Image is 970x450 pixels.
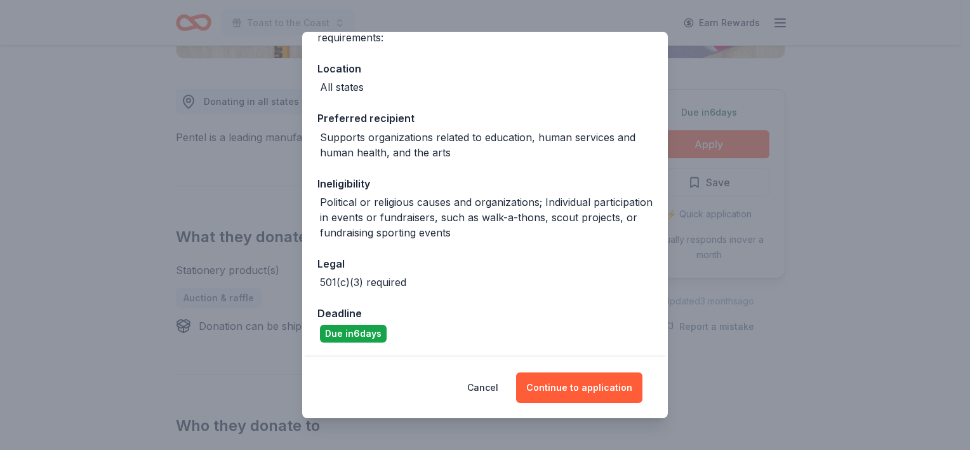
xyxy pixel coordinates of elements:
button: Cancel [467,372,498,403]
div: Legal [317,256,653,272]
div: Preferred recipient [317,110,653,126]
div: Due in 6 days [320,325,387,343]
div: Deadline [317,305,653,322]
div: Political or religious causes and organizations; Individual participation in events or fundraiser... [320,194,653,240]
div: 501(c)(3) required [320,275,406,290]
div: Ineligibility [317,175,653,192]
div: All states [320,79,364,95]
button: Continue to application [516,372,642,403]
div: Supports organizations related to education, human services and human health, and the arts [320,130,653,160]
div: Location [317,60,653,77]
